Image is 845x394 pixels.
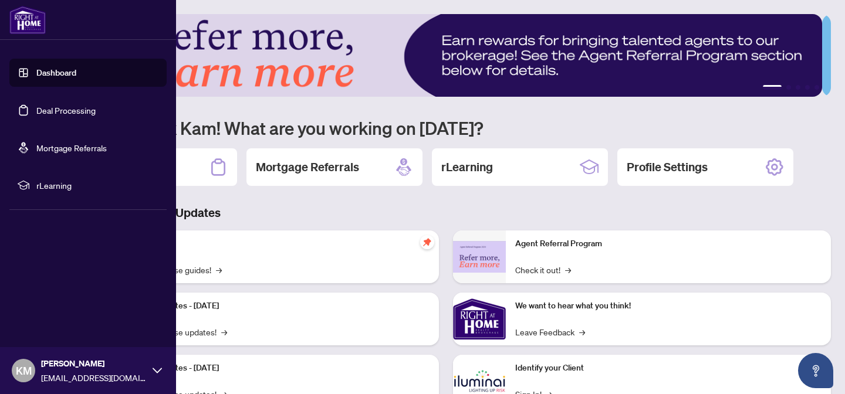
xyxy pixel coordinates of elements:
[515,300,822,313] p: We want to hear what you think!
[41,357,147,370] span: [PERSON_NAME]
[763,85,782,90] button: 1
[36,67,76,78] a: Dashboard
[36,105,96,116] a: Deal Processing
[221,325,227,338] span: →
[123,237,430,250] p: Self-Help
[453,293,506,345] img: We want to hear what you think!
[123,300,430,313] p: Platform Updates - [DATE]
[420,235,434,249] span: pushpin
[579,325,585,338] span: →
[16,362,32,379] span: KM
[515,263,571,276] a: Check it out!→
[805,85,810,90] button: 4
[9,6,46,34] img: logo
[441,159,493,175] h2: rLearning
[453,241,506,273] img: Agent Referral Program
[796,85,800,90] button: 3
[123,362,430,375] p: Platform Updates - [DATE]
[786,85,791,90] button: 2
[515,362,822,375] p: Identify your Client
[216,263,222,276] span: →
[627,159,708,175] h2: Profile Settings
[36,142,107,153] a: Mortgage Referrals
[61,14,822,97] img: Slide 0
[798,353,833,388] button: Open asap
[515,325,585,338] a: Leave Feedback→
[515,237,822,250] p: Agent Referral Program
[36,179,158,192] span: rLearning
[814,85,819,90] button: 5
[61,205,831,221] h3: Brokerage & Industry Updates
[256,159,359,175] h2: Mortgage Referrals
[41,371,147,384] span: [EMAIL_ADDRESS][DOMAIN_NAME]
[61,117,831,139] h1: Welcome back Kam! What are you working on [DATE]?
[565,263,571,276] span: →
